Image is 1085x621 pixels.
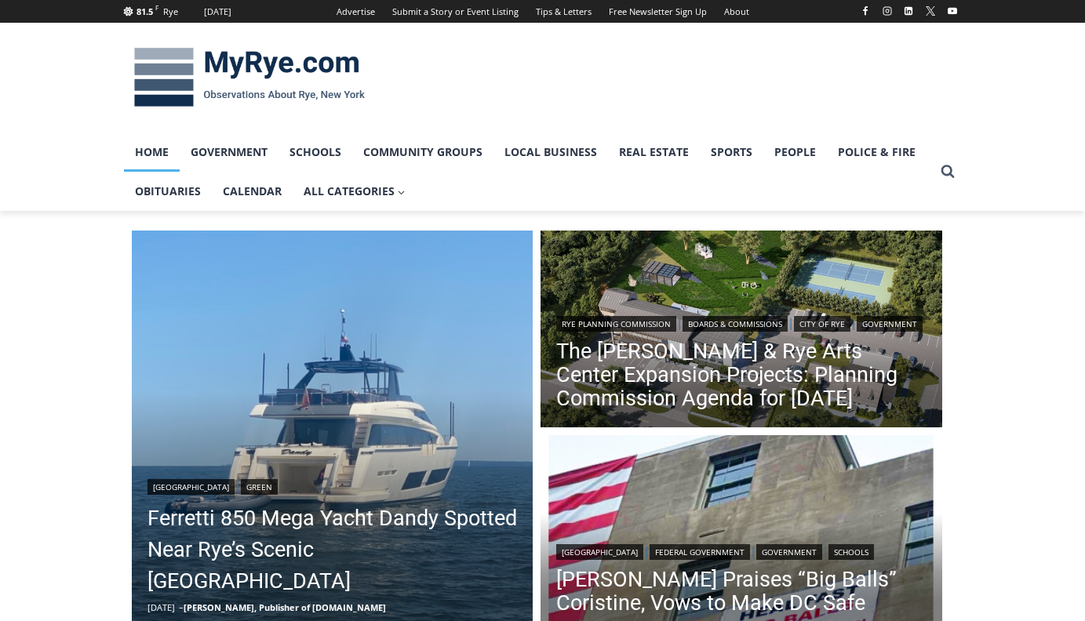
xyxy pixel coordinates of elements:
a: [GEOGRAPHIC_DATA] [556,544,643,560]
a: Real Estate [608,133,700,172]
a: Green [241,479,278,495]
span: – [179,601,184,613]
a: YouTube [943,2,962,20]
a: Calendar [212,172,293,211]
span: All Categories [304,183,406,200]
img: MyRye.com [124,37,375,118]
a: Facebook [856,2,875,20]
a: All Categories [293,172,417,211]
a: Community Groups [352,133,493,172]
a: Local Business [493,133,608,172]
div: | [147,476,518,495]
a: Government [180,133,279,172]
button: View Search Form [934,158,962,186]
a: X [921,2,940,20]
a: Linkedin [899,2,918,20]
a: [GEOGRAPHIC_DATA] [147,479,235,495]
a: City of Rye [794,316,850,332]
a: Ferretti 850 Mega Yacht Dandy Spotted Near Rye’s Scenic [GEOGRAPHIC_DATA] [147,503,518,597]
nav: Primary Navigation [124,133,934,212]
a: Sports [700,133,763,172]
time: [DATE] [147,601,175,613]
a: Schools [828,544,874,560]
a: Home [124,133,180,172]
span: 81.5 [137,5,153,17]
a: Read More The Osborn & Rye Arts Center Expansion Projects: Planning Commission Agenda for Tuesday... [541,231,942,431]
a: [PERSON_NAME] Praises “Big Balls” Coristine, Vows to Make DC Safe [556,568,927,615]
a: Police & Fire [827,133,927,172]
span: F [155,3,158,12]
a: The [PERSON_NAME] & Rye Arts Center Expansion Projects: Planning Commission Agenda for [DATE] [556,340,927,410]
img: (PHOTO: The Rye Arts Center has developed a conceptual plan and renderings for the development of... [541,231,942,431]
a: Government [857,316,923,332]
div: [DATE] [204,5,231,19]
a: Government [756,544,822,560]
a: People [763,133,827,172]
a: Rye Planning Commission [556,316,676,332]
a: Instagram [878,2,897,20]
div: | | | [556,541,927,560]
div: Rye [163,5,178,19]
a: Boards & Commissions [683,316,788,332]
a: Schools [279,133,352,172]
a: Obituaries [124,172,212,211]
div: | | | [556,313,927,332]
a: Federal Government [650,544,750,560]
a: [PERSON_NAME], Publisher of [DOMAIN_NAME] [184,601,386,613]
